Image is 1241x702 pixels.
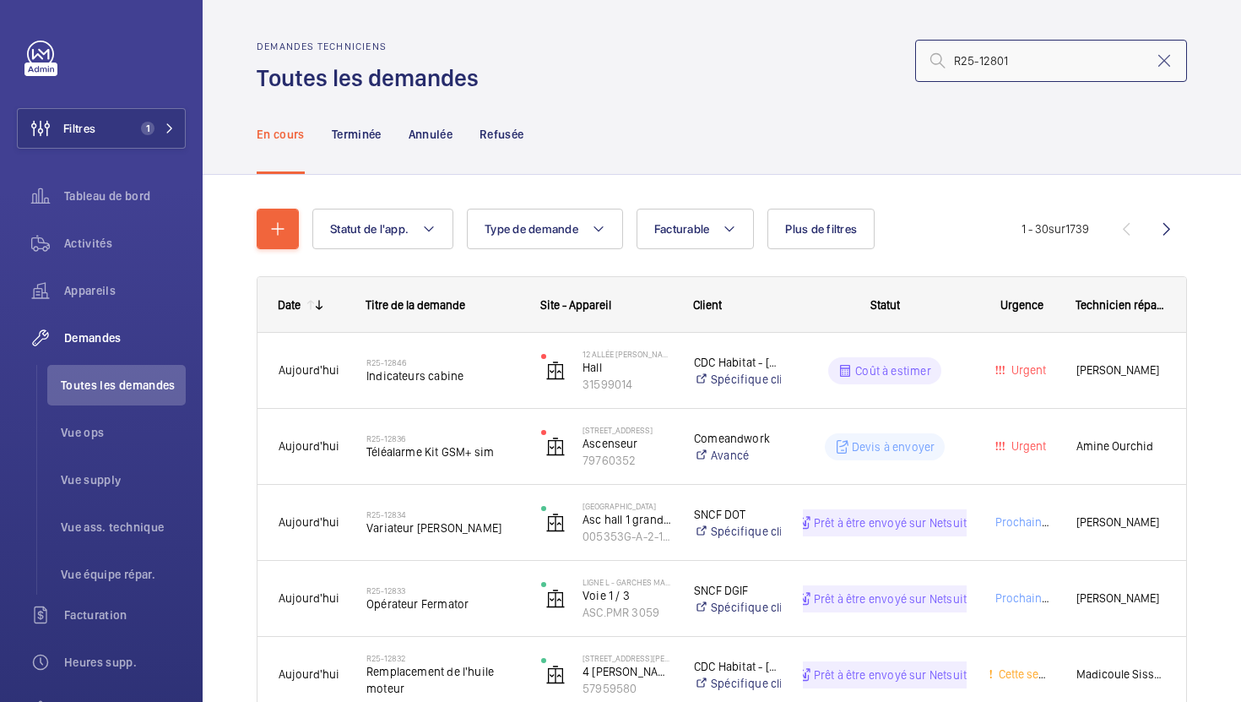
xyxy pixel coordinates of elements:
span: Plus de filtres [785,222,857,236]
p: Terminée [332,126,382,143]
span: 1 - 30 1739 [1022,223,1089,235]
p: Prêt à être envoyé sur Netsuite [814,667,973,683]
img: elevator.svg [545,361,566,381]
span: Aujourd'hui [279,439,339,453]
div: Date [278,298,301,312]
p: Devis à envoyer [852,438,935,455]
p: Coût à estimer [855,362,931,379]
img: elevator.svg [545,589,566,609]
span: Activités [64,235,186,252]
span: Aujourd'hui [279,515,339,529]
p: Refusée [480,126,523,143]
span: Toutes les demandes [61,377,186,394]
a: Spécifique client [694,523,781,540]
p: Asc hall 1 grand voyageur / bureaux (AS-CDE-1) [583,511,672,528]
button: Statut de l'app. [312,209,453,249]
span: [PERSON_NAME] [1076,589,1165,608]
span: [PERSON_NAME] [1076,513,1165,532]
p: Ligne L - GARCHES MARNES [583,577,672,587]
span: Statut [870,298,900,312]
span: Titre de la demande [366,298,465,312]
span: Site - Appareil [540,298,611,312]
span: Facturable [654,222,710,236]
p: CDC Habitat - [PERSON_NAME] [694,658,781,675]
p: Annulée [409,126,453,143]
span: Indicateurs cabine [366,367,519,384]
span: Heures supp. [64,654,186,671]
span: Type de demande [485,222,578,236]
p: En cours [257,126,305,143]
p: 79760352 [583,452,672,469]
p: 4 [PERSON_NAME] [583,663,672,680]
span: Cette semaine [995,667,1070,681]
p: CDC Habitat - [PERSON_NAME] [694,354,781,371]
p: Hall [583,359,672,376]
span: Appareils [64,282,186,299]
a: Spécifique client [694,675,781,692]
input: Chercher par numéro demande ou de devis [915,40,1187,82]
span: Aujourd'hui [279,591,339,605]
span: Filtres [63,120,95,137]
span: Opérateur Fermator [366,596,519,612]
p: SNCF DOT [694,506,781,523]
h2: R25-12834 [366,509,519,520]
h2: R25-12832 [366,653,519,663]
span: [PERSON_NAME] [1076,361,1165,380]
span: Statut de l'app. [330,222,409,236]
span: Demandes [64,329,186,346]
span: Amine Ourchid [1076,437,1165,456]
span: Remplacement de l'huile moteur [366,663,519,697]
span: Client [693,298,722,312]
span: Technicien réparateur [1076,298,1166,312]
button: Plus de filtres [767,209,875,249]
span: Aujourd'hui [279,363,339,377]
span: Tableau de bord [64,188,186,204]
span: Aujourd'hui [279,667,339,681]
span: Urgent [1008,363,1046,377]
h1: Toutes les demandes [257,63,489,94]
h2: R25-12833 [366,585,519,596]
button: Facturable [637,209,755,249]
p: [GEOGRAPHIC_DATA] [583,501,672,511]
p: Ascenseur [583,435,672,452]
p: SNCF DGIF [694,582,781,599]
span: 1 [141,122,154,135]
span: Madicoule Sissoko [1076,665,1165,684]
span: Vue ops [61,424,186,441]
img: elevator.svg [545,437,566,457]
p: 005353G-A-2-18-0-17 [583,528,672,545]
span: Vue ass. technique [61,519,186,536]
span: Vue supply [61,471,186,488]
img: elevator.svg [545,665,566,685]
span: Téléalarme Kit GSM+ sim [366,444,519,460]
p: [STREET_ADDRESS] [583,425,672,435]
p: Prêt à être envoyé sur Netsuite [814,590,973,607]
a: Avancé [694,447,781,464]
span: Vue équipe répar. [61,566,186,583]
span: Prochaine visite [992,515,1078,529]
h2: Demandes techniciens [257,41,489,52]
p: 12 allée [PERSON_NAME] [583,349,672,359]
img: elevator.svg [545,513,566,533]
p: Prêt à être envoyé sur Netsuite [814,514,973,531]
p: 31599014 [583,376,672,393]
h2: R25-12836 [366,433,519,444]
p: Comeandwork [694,430,781,447]
p: ASC.PMR 3059 [583,604,672,621]
p: [STREET_ADDRESS][PERSON_NAME] [583,653,672,663]
span: Urgence [1000,298,1043,312]
p: Voie 1 / 3 [583,587,672,604]
a: Spécifique client [694,371,781,388]
span: Prochaine visite [992,591,1078,605]
a: Spécifique client [694,599,781,616]
button: Type de demande [467,209,623,249]
span: Variateur [PERSON_NAME] [366,520,519,536]
p: 57959580 [583,680,672,697]
button: Filtres1 [17,108,186,149]
h2: R25-12846 [366,357,519,367]
span: Urgent [1008,439,1046,453]
span: sur [1049,222,1065,236]
span: Facturation [64,607,186,623]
